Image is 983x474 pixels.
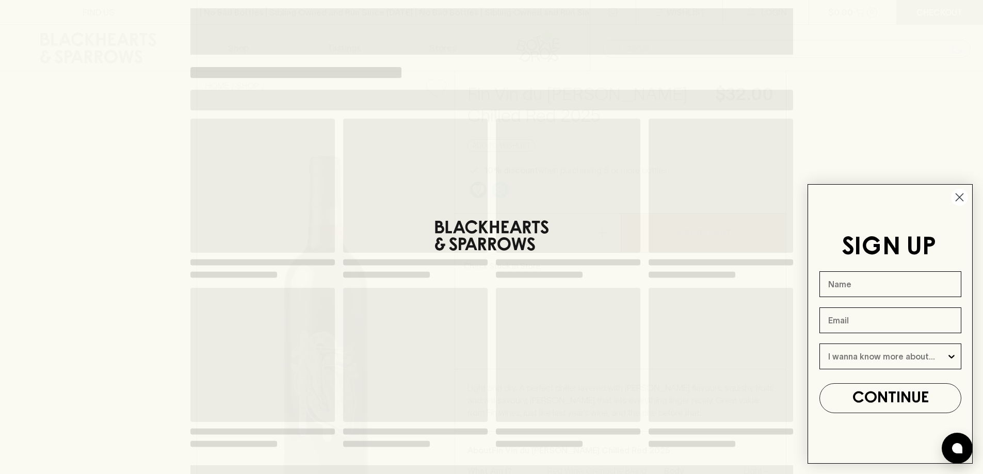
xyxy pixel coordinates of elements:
[842,236,936,259] span: SIGN UP
[952,443,962,453] img: bubble-icon
[946,344,957,369] button: Show Options
[819,271,961,297] input: Name
[797,174,983,474] div: FLYOUT Form
[819,307,961,333] input: Email
[950,188,969,206] button: Close dialog
[828,344,946,369] input: I wanna know more about...
[819,383,961,413] button: CONTINUE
